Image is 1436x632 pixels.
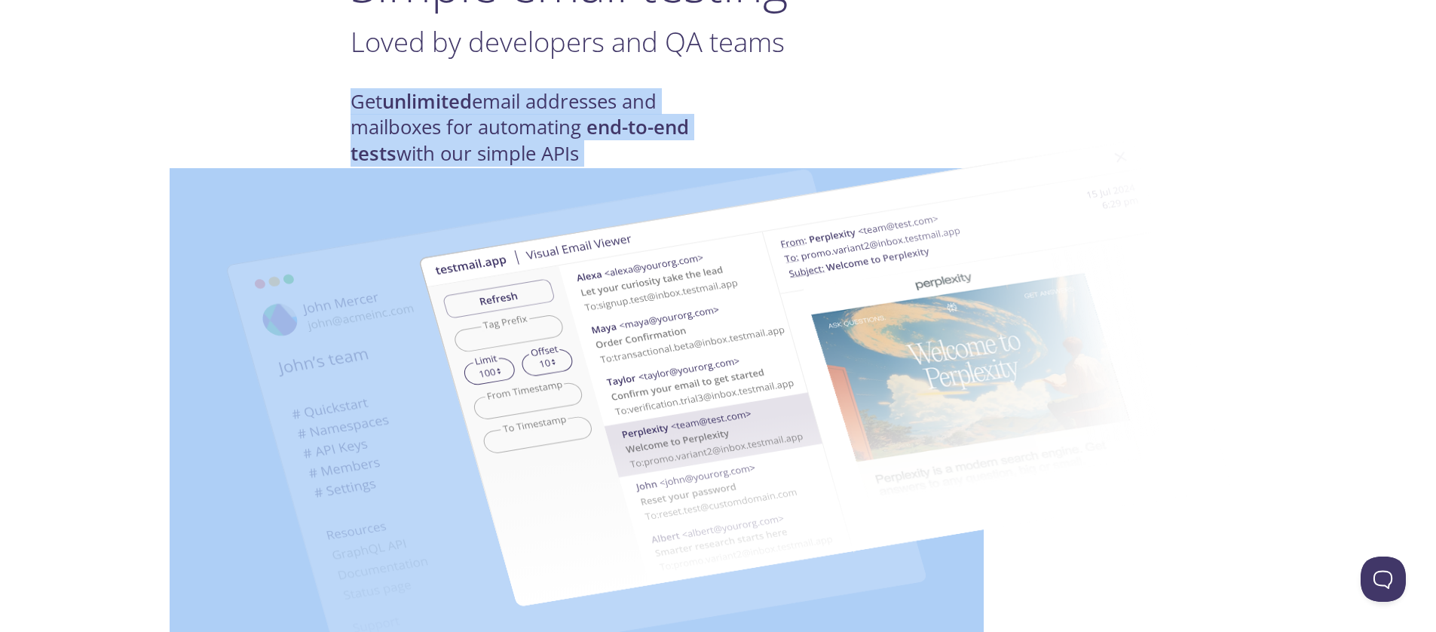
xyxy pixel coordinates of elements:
[351,114,689,166] strong: end-to-end tests
[351,89,718,167] h4: Get email addresses and mailboxes for automating with our simple APIs
[382,88,472,115] strong: unlimited
[1361,557,1406,602] iframe: Help Scout Beacon - Open
[351,23,785,60] span: Loved by developers and QA teams
[418,119,1232,630] img: testmail-email-viewer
